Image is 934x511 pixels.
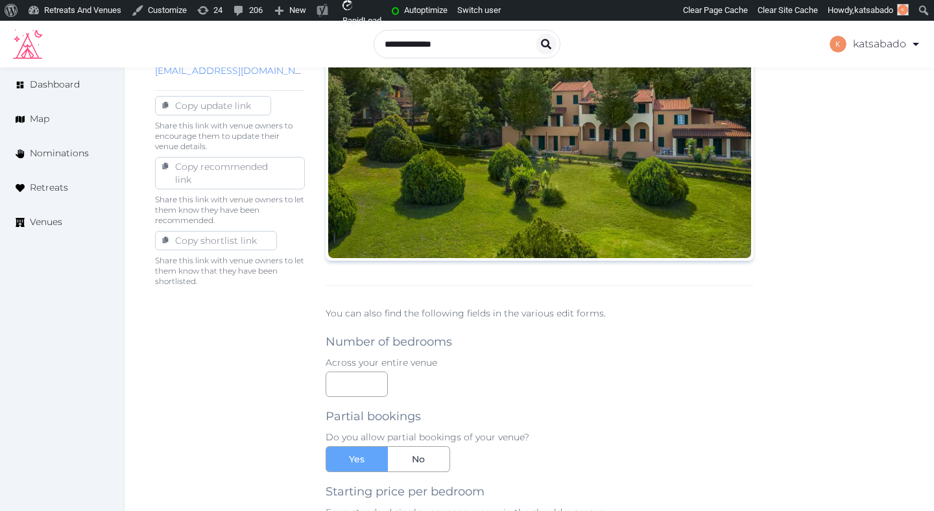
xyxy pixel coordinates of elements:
span: Retreats [30,181,68,195]
span: Dashboard [30,78,80,91]
p: You can also find the following fields in the various edit forms. [326,307,754,320]
span: Venues [30,215,62,229]
label: Number of bedrooms [326,333,452,351]
span: Yes [349,453,365,466]
p: Share this link with venue owners to let them know they have been recommended. [155,195,305,226]
span: No [412,453,425,466]
span: Nominations [30,147,89,160]
button: Copy recommended link [155,157,305,189]
p: Do you allow partial bookings of your venue? [326,431,754,444]
span: Map [30,112,49,126]
label: Partial bookings [326,407,421,425]
div: Copy recommended link [170,160,290,186]
a: katsabado [830,26,921,62]
div: Copy shortlist link [170,234,262,247]
button: Copy shortlist link [155,231,277,250]
p: Across your entire venue [326,356,754,369]
button: Copy update link [155,96,271,115]
a: [EMAIL_ADDRESS][DOMAIN_NAME] [155,65,318,77]
p: Share this link with venue owners to encourage them to update their venue details. [155,121,305,152]
span: Clear Page Cache [683,5,748,15]
div: Copy update link [170,99,256,112]
label: Starting price per bedroom [326,482,485,501]
span: katsabado [854,5,893,15]
p: Share this link with venue owners to let them know that they have been shortlisted. [155,255,305,287]
span: Clear Site Cache [758,5,818,15]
